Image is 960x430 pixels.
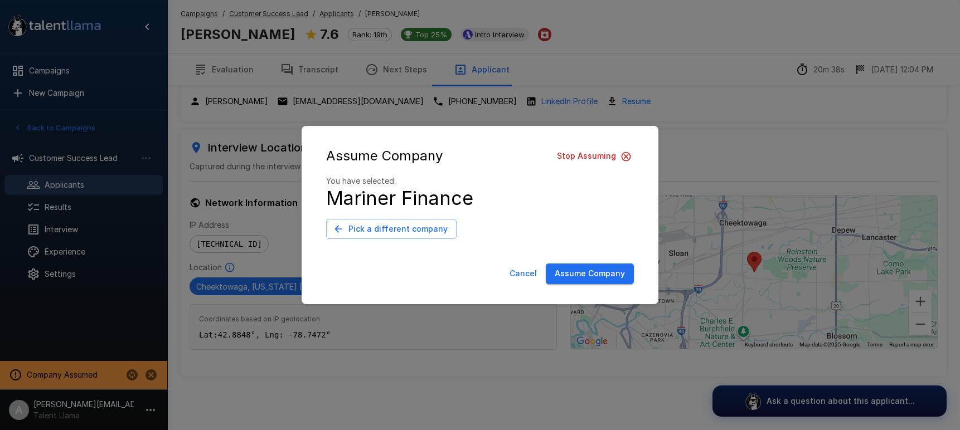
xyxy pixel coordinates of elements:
div: Assume Company [326,146,634,167]
button: Assume Company [546,263,634,284]
button: Pick a different company [326,219,457,240]
h4: Mariner Finance [326,187,634,210]
button: Cancel [505,263,541,284]
p: You have selected: [326,175,634,187]
button: Stop Assuming [552,146,634,167]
